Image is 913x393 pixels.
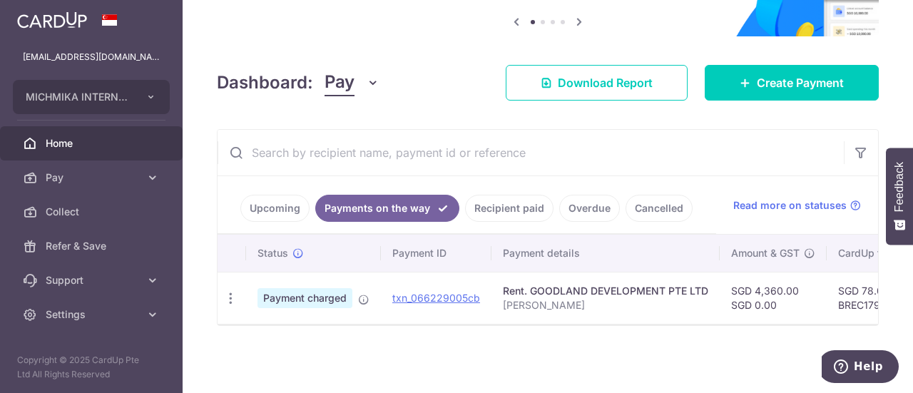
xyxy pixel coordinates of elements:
[46,136,140,150] span: Home
[893,162,906,212] span: Feedback
[506,65,688,101] a: Download Report
[558,74,653,91] span: Download Report
[46,205,140,219] span: Collect
[381,235,491,272] th: Payment ID
[822,350,899,386] iframe: Opens a widget where you can find more information
[315,195,459,222] a: Payments on the way
[325,69,355,96] span: Pay
[46,170,140,185] span: Pay
[325,69,379,96] button: Pay
[733,198,861,213] a: Read more on statuses
[503,298,708,312] p: [PERSON_NAME]
[26,90,131,104] span: MICHMIKA INTERNATIONAL PTE. LTD.
[46,307,140,322] span: Settings
[465,195,554,222] a: Recipient paid
[731,246,800,260] span: Amount & GST
[217,70,313,96] h4: Dashboard:
[218,130,844,175] input: Search by recipient name, payment id or reference
[23,50,160,64] p: [EMAIL_ADDRESS][DOMAIN_NAME]
[491,235,720,272] th: Payment details
[705,65,879,101] a: Create Payment
[392,292,480,304] a: txn_066229005cb
[257,288,352,308] span: Payment charged
[886,148,913,245] button: Feedback - Show survey
[559,195,620,222] a: Overdue
[13,80,170,114] button: MICHMIKA INTERNATIONAL PTE. LTD.
[503,284,708,298] div: Rent. GOODLAND DEVELOPMENT PTE LTD
[626,195,693,222] a: Cancelled
[46,239,140,253] span: Refer & Save
[757,74,844,91] span: Create Payment
[46,273,140,287] span: Support
[17,11,87,29] img: CardUp
[257,246,288,260] span: Status
[240,195,310,222] a: Upcoming
[733,198,847,213] span: Read more on statuses
[720,272,827,324] td: SGD 4,360.00 SGD 0.00
[838,246,892,260] span: CardUp fee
